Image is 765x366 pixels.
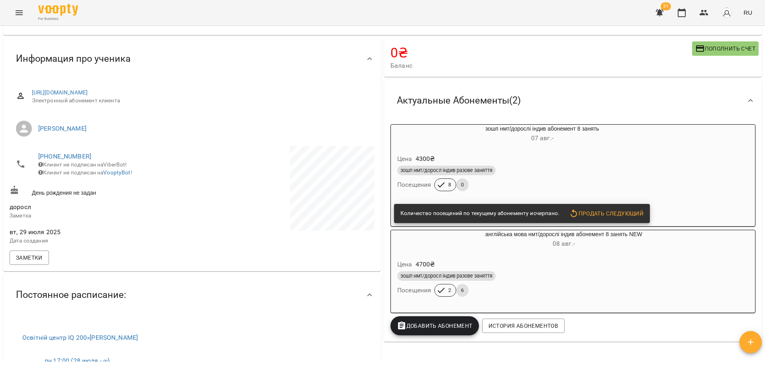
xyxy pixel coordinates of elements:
[397,259,412,270] h6: Цена
[443,287,456,294] span: 2
[397,179,431,190] h6: Посещения
[38,125,86,132] a: [PERSON_NAME]
[3,274,381,315] div: Постоянное расписание:
[38,161,127,168] span: Клиент не подписан на ViberBot!
[10,251,49,265] button: Заметки
[721,7,732,18] img: avatar_s.png
[553,240,575,247] span: 08 авг. -
[32,97,368,105] span: Электронный абонемент клиента
[740,5,755,20] button: RU
[397,272,496,280] span: зошп нмт/доросл індив разове заняття
[8,184,192,198] div: День рождения не задан
[16,253,43,262] span: Заметки
[38,16,78,22] span: For Business
[400,206,559,221] div: Количество посещений по текущему абонементу исчерпано.
[391,125,694,201] button: зошп нмт/дорослі індив абонемент 8 занять07 авг.- Цена4300₴зошп нмт/доросл індив разове заняттяПо...
[10,237,190,245] p: Дата создания
[3,38,381,79] div: Информация про ученика
[456,181,469,188] span: 0
[390,316,479,335] button: Добавить Абонемент
[38,153,91,160] a: [PHONE_NUMBER]
[390,45,692,61] h4: 0 ₴
[32,89,88,96] a: [URL][DOMAIN_NAME]
[16,289,126,301] span: Постоянное расписание:
[569,209,643,218] span: Продать следующий
[38,169,132,176] span: Клиент не подписан на !
[531,134,553,142] span: 07 авг. -
[743,8,752,17] span: RU
[397,94,521,107] span: Актуальные Абонементы ( 2 )
[10,212,190,220] p: Заметка
[661,2,671,10] span: 31
[482,319,565,333] button: История абонементов
[488,321,558,331] span: История абонементов
[10,203,31,211] span: доросл
[397,321,473,331] span: Добавить Абонемент
[566,206,647,221] button: Продать следующий
[103,169,130,176] a: VooptyBot
[443,181,456,188] span: 8
[416,260,435,269] p: 4700 ₴
[456,287,469,294] span: 6
[45,357,110,364] a: пн,17:00 (28 июля - ∞)
[397,167,496,174] span: зошп нмт/доросл індив разове заняття
[391,230,737,249] div: англійська мова нмт/дорослі індив абонемент 8 занять NEW
[384,80,762,121] div: Актуальные Абонементы(2)
[38,4,78,16] img: Voopty Logo
[397,153,412,164] h6: Цена
[390,61,692,70] span: Баланс
[397,285,431,296] h6: Посещения
[695,44,755,53] span: Пополнить счет
[391,230,737,306] button: англійська мова нмт/дорослі індив абонемент 8 занять NEW08 авг.- Цена4700₴зошп нмт/доросл індив р...
[10,227,190,237] span: вт, 29 июля 2025
[16,53,131,65] span: Информация про ученика
[692,41,759,56] button: Пополнить счет
[10,3,29,22] button: Menu
[22,334,138,341] a: Освітній центр IQ 200»[PERSON_NAME]
[391,125,694,144] div: зошп нмт/дорослі індив абонемент 8 занять
[416,154,435,164] p: 4300 ₴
